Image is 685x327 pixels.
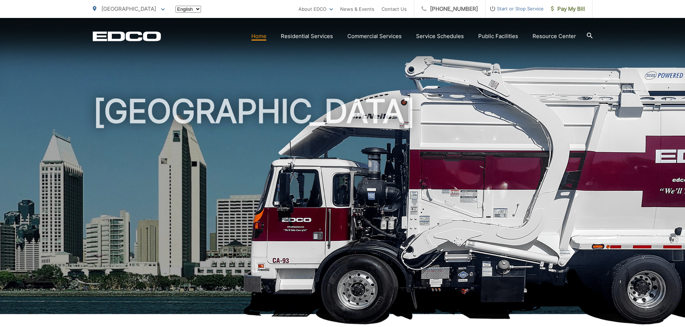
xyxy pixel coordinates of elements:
a: Commercial Services [347,32,402,41]
a: Resource Center [533,32,576,41]
a: About EDCO [298,5,333,13]
a: Service Schedules [416,32,464,41]
select: Select a language [175,6,201,13]
a: Public Facilities [478,32,518,41]
a: News & Events [340,5,374,13]
a: Home [251,32,266,41]
a: Contact Us [382,5,407,13]
a: EDCD logo. Return to the homepage. [93,31,161,41]
span: [GEOGRAPHIC_DATA] [101,5,156,12]
span: Pay My Bill [551,5,585,13]
a: Residential Services [281,32,333,41]
h1: [GEOGRAPHIC_DATA] [93,93,593,321]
